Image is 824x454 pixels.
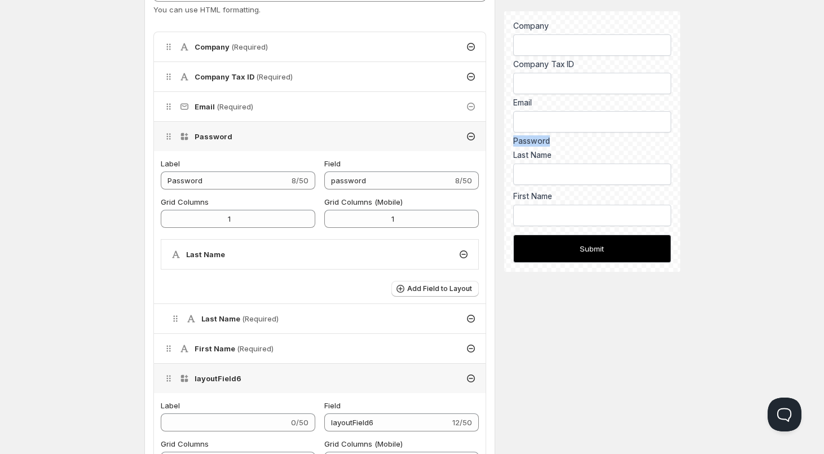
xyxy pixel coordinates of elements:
[242,314,279,323] span: (Required)
[217,102,253,111] span: (Required)
[324,197,403,206] span: Grid Columns (Mobile)
[324,401,341,410] span: Field
[195,101,253,112] h4: Email
[237,344,274,353] span: (Required)
[768,398,801,431] iframe: Help Scout Beacon - Open
[195,131,232,142] h4: Password
[513,135,671,147] div: Password
[407,284,472,293] span: Add Field to Layout
[161,401,180,410] span: Label
[195,373,241,384] h4: layoutField6
[161,439,209,448] span: Grid Columns
[391,281,479,297] button: Add Field to Layout
[513,59,671,70] label: Company Tax ID
[201,313,279,324] h4: Last Name
[153,5,261,14] span: You can use HTML formatting.
[324,439,403,448] span: Grid Columns (Mobile)
[513,97,671,108] div: Email
[231,42,268,51] span: (Required)
[195,343,274,354] h4: First Name
[513,235,671,263] button: Submit
[161,197,209,206] span: Grid Columns
[161,159,180,168] span: Label
[513,20,671,32] label: Company
[195,41,268,52] h4: Company
[186,249,225,260] h4: Last Name
[513,191,671,202] label: First Name
[513,149,671,161] label: Last Name
[195,71,293,82] h4: Company Tax ID
[324,159,341,168] span: Field
[256,72,293,81] span: (Required)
